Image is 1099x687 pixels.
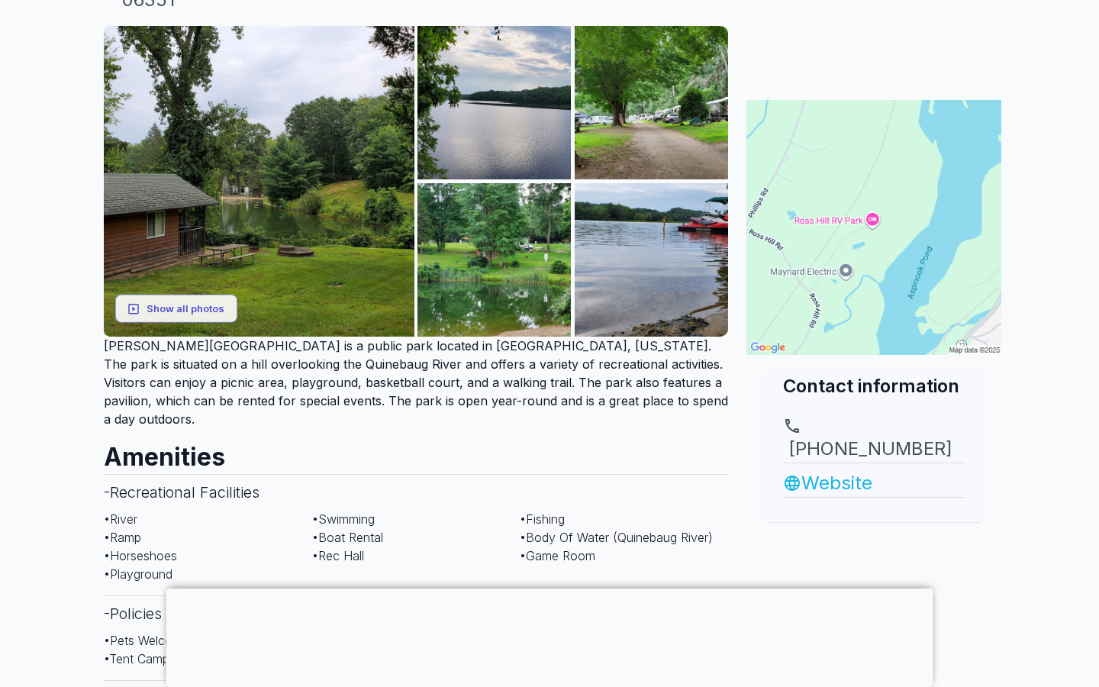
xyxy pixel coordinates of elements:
[783,417,965,463] a: [PHONE_NUMBER]
[783,373,965,398] h2: Contact information
[312,511,375,527] span: • Swimming
[312,548,364,563] span: • Rec Hall
[104,511,137,527] span: • River
[104,530,141,545] span: • Ramp
[104,337,728,428] p: [PERSON_NAME][GEOGRAPHIC_DATA] is a public park located in [GEOGRAPHIC_DATA], [US_STATE]. The par...
[104,26,414,337] img: AAcXr8ocOVcUlLPMdmDoCByYCDMMtFCVwsdMnZsqY7XBpHp7XZ4cXKXvdB3gNQa9KPy9fdUIBG2QurKJ6KK7DJyXsgveCDgw4...
[104,474,728,510] h3: - Recreational Facilities
[575,26,728,179] img: AAcXr8oJSUIip6zHB4nnKOre3HAsUk_epanxbQ00YOAV6-UvjVQDGdyaakLHxpVJDvDia9FTFXN40wSowRK3xZYt2qucLBqdt...
[312,530,383,545] span: • Boat Rental
[520,548,595,563] span: • Game Room
[783,469,965,497] a: Website
[520,530,713,545] span: • Body Of Water (Quinebaug River)
[166,589,933,683] iframe: Advertisement
[417,183,571,337] img: AAcXr8o1QAgoPHuLYib53OdwljbCgCKFeGdZXR-Qm8m6KJ8lvsHCK22z9y90_epP_v-m616Izly6QbBj4f1eLdYM4zFqlkSXe...
[417,26,571,179] img: AAcXr8rBFF9iU3c3AWxomkNwTBN898kQJ73aI8YI6mJ3yWPi5vV3C9GBenvVCOewI4dQjQFfc2qOBXJeg_rcCQ6LuMP1VHlPn...
[575,183,728,337] img: AAcXr8o6FVYtuOeq-_uuWTfmqspH3JzDb1XpsfNOK2KXRMrCcapY7I5JRujmcfU7iIZJISIhdfi2tsqHIiMxf0r9yOpekkXRe...
[104,651,233,666] span: • Tent Camping Allowed
[520,511,565,527] span: • Fishing
[104,566,172,582] span: • Playground
[104,633,189,648] span: • Pets Welcome
[104,595,728,631] h3: - Policies
[104,548,177,563] span: • Horseshoes
[104,428,728,474] h2: Amenities
[115,295,237,323] button: Show all photos
[746,100,1001,355] img: Map for Ross Hill Park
